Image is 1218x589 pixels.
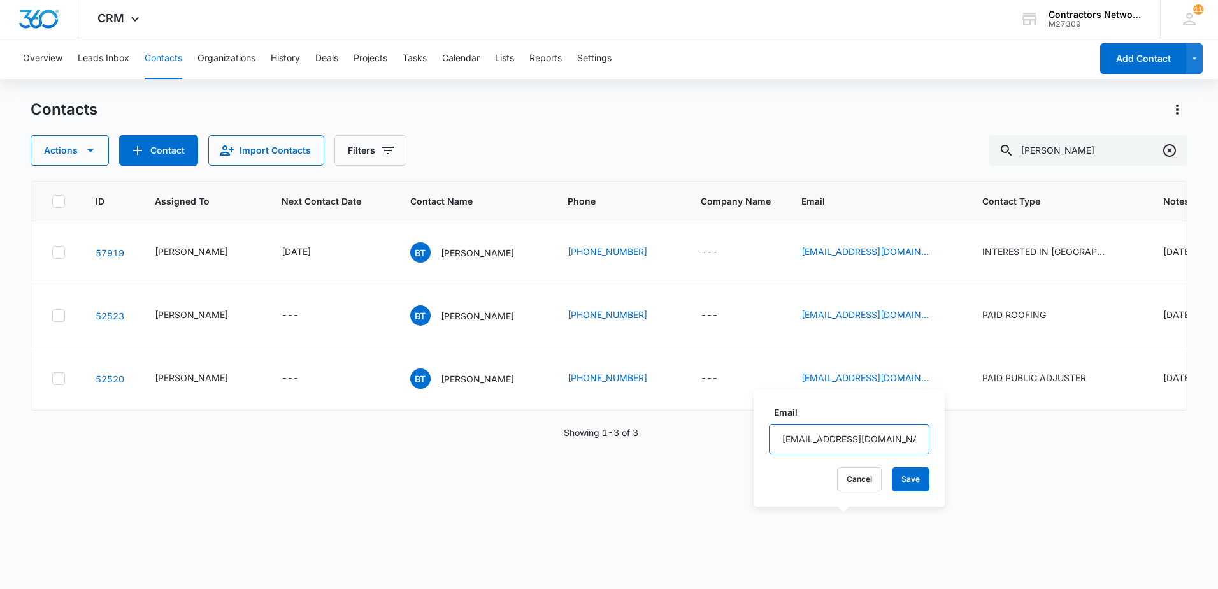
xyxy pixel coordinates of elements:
[982,194,1114,208] span: Contact Type
[701,245,718,260] div: ---
[568,308,647,321] a: [PHONE_NUMBER]
[96,310,124,321] a: Navigate to contact details page for Brandon Tello
[801,308,929,321] a: [EMAIL_ADDRESS][DOMAIN_NAME]
[96,374,124,384] a: Navigate to contact details page for Brandon Tello
[410,242,431,263] span: BT
[410,242,537,263] div: Contact Name - Brandon Tello - Select to Edit Field
[564,426,638,439] p: Showing 1-3 of 3
[23,38,62,79] button: Overview
[801,308,952,323] div: Email - totalsolutioncleaning@gmail.com - Select to Edit Field
[1167,99,1187,120] button: Actions
[282,371,322,386] div: Next Contact Date - - Select to Edit Field
[334,135,406,166] button: Filters
[1100,43,1186,74] button: Add Contact
[701,308,718,323] div: ---
[155,371,251,386] div: Assigned To - Elvis Ruelas - Select to Edit Field
[403,38,427,79] button: Tasks
[982,371,1086,384] div: PAID PUBLIC ADJUSTER
[145,38,182,79] button: Contacts
[155,308,251,323] div: Assigned To - Elvis Ruelas - Select to Edit Field
[155,308,228,321] div: [PERSON_NAME]
[271,38,300,79] button: History
[410,194,519,208] span: Contact Name
[97,11,124,25] span: CRM
[982,245,1133,260] div: Contact Type - INTERESTED IN PA - Select to Edit Field
[568,194,652,208] span: Phone
[410,368,537,389] div: Contact Name - Brandon Tello - Select to Edit Field
[282,245,334,260] div: Next Contact Date - 1763337600 - Select to Edit Field
[155,245,251,260] div: Assigned To - Bozena Wojnar - Select to Edit Field
[282,245,311,258] div: [DATE]
[442,38,480,79] button: Calendar
[568,245,670,260] div: Phone - (815) 307-4067 - Select to Edit Field
[982,245,1110,258] div: INTERESTED IN [GEOGRAPHIC_DATA]
[989,135,1187,166] input: Search Contacts
[577,38,612,79] button: Settings
[769,424,929,454] input: Email
[441,372,514,386] p: [PERSON_NAME]
[982,308,1069,323] div: Contact Type - PAID ROOFING - Select to Edit Field
[982,308,1046,321] div: PAID ROOFING
[1193,4,1203,15] div: notifications count
[892,467,929,491] button: Save
[208,135,324,166] button: Import Contacts
[568,308,670,323] div: Phone - (815) 307-4067 - Select to Edit Field
[801,194,933,208] span: Email
[701,371,741,386] div: Company Name - - Select to Edit Field
[801,245,952,260] div: Email - totalsolutioncleaning@gmail.com - Select to Edit Field
[495,38,514,79] button: Lists
[96,247,124,258] a: Navigate to contact details page for Brandon Tello
[568,245,647,258] a: [PHONE_NUMBER]
[410,305,431,326] span: BT
[119,135,198,166] button: Add Contact
[1193,4,1203,15] span: 11
[354,38,387,79] button: Projects
[568,371,647,384] a: [PHONE_NUMBER]
[1049,20,1142,29] div: account id
[282,308,322,323] div: Next Contact Date - - Select to Edit Field
[1159,140,1180,161] button: Clear
[701,194,771,208] span: Company Name
[197,38,255,79] button: Organizations
[701,245,741,260] div: Company Name - - Select to Edit Field
[155,245,228,258] div: [PERSON_NAME]
[801,371,952,386] div: Email - totalsolutioncleaning@gmail.com - Select to Edit Field
[441,309,514,323] p: [PERSON_NAME]
[155,371,228,384] div: [PERSON_NAME]
[837,467,882,491] button: Cancel
[774,405,935,419] label: Email
[701,308,741,323] div: Company Name - - Select to Edit Field
[282,308,299,323] div: ---
[282,194,361,208] span: Next Contact Date
[529,38,562,79] button: Reports
[441,246,514,259] p: [PERSON_NAME]
[78,38,129,79] button: Leads Inbox
[31,135,109,166] button: Actions
[982,371,1109,386] div: Contact Type - PAID PUBLIC ADJUSTER - Select to Edit Field
[96,194,106,208] span: ID
[31,100,97,119] h1: Contacts
[282,371,299,386] div: ---
[1049,10,1142,20] div: account name
[155,194,233,208] span: Assigned To
[315,38,338,79] button: Deals
[801,245,929,258] a: [EMAIL_ADDRESS][DOMAIN_NAME]
[410,368,431,389] span: BT
[410,305,537,326] div: Contact Name - Brandon Tello - Select to Edit Field
[568,371,670,386] div: Phone - (815) 307-4067 - Select to Edit Field
[701,371,718,386] div: ---
[801,371,929,384] a: [EMAIL_ADDRESS][DOMAIN_NAME]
